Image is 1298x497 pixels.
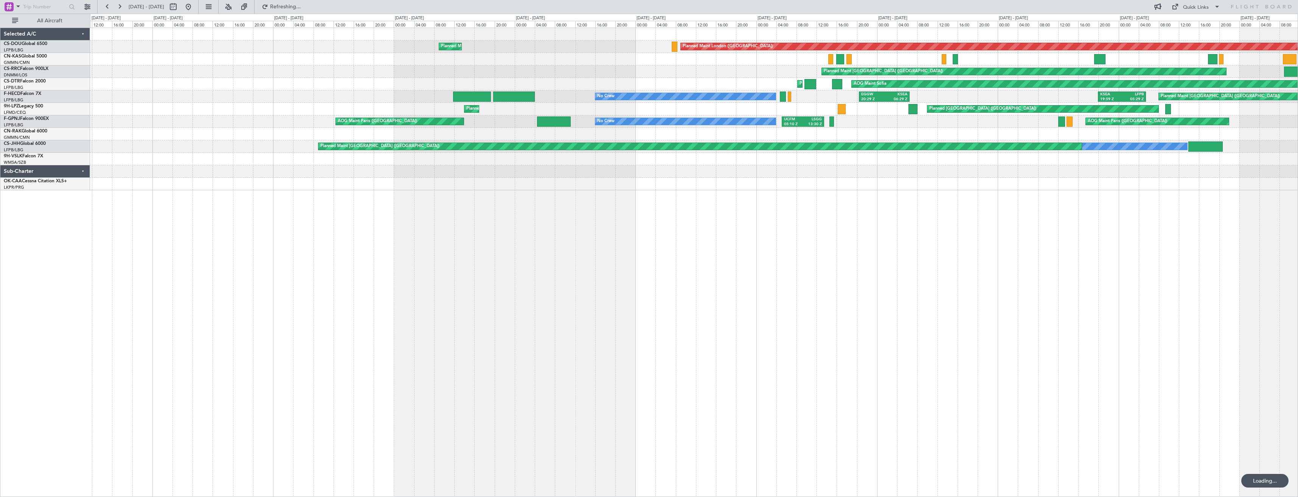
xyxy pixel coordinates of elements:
[1183,4,1209,11] div: Quick Links
[897,21,917,28] div: 04:00
[736,21,756,28] div: 20:00
[129,3,164,10] span: [DATE] - [DATE]
[1018,21,1038,28] div: 04:00
[4,141,46,146] a: CS-JHHGlobal 6000
[92,21,112,28] div: 12:00
[978,21,998,28] div: 20:00
[1241,474,1289,488] div: Loading...
[414,21,434,28] div: 04:00
[854,78,887,90] div: AOG Maint Sofia
[4,135,30,140] a: GMMN/CMN
[884,97,907,102] div: 06:29 Z
[4,154,22,158] span: 9H-VSLK
[466,103,556,115] div: Planned Maint Cannes ([GEOGRAPHIC_DATA])
[837,21,857,28] div: 16:00
[1241,15,1270,22] div: [DATE] - [DATE]
[637,15,666,22] div: [DATE] - [DATE]
[4,54,21,59] span: CN-KAS
[4,104,19,109] span: 9H-LPZ
[1038,21,1058,28] div: 08:00
[635,21,655,28] div: 00:00
[803,117,822,122] div: LSGG
[441,41,560,52] div: Planned Maint [GEOGRAPHIC_DATA] ([GEOGRAPHIC_DATA])
[1100,97,1122,102] div: 19:59 Z
[213,21,233,28] div: 12:00
[1088,116,1167,127] div: AOG Maint Paris ([GEOGRAPHIC_DATA])
[575,21,595,28] div: 12:00
[938,21,958,28] div: 12:00
[4,122,23,128] a: LFPB/LBG
[4,129,47,134] a: CN-RAKGlobal 6000
[877,21,897,28] div: 00:00
[803,122,822,127] div: 13:30 Z
[172,21,193,28] div: 04:00
[655,21,675,28] div: 04:00
[20,18,80,23] span: All Aircraft
[1122,97,1144,102] div: 05:29 Z
[495,21,515,28] div: 20:00
[756,21,776,28] div: 00:00
[8,15,82,27] button: All Aircraft
[958,21,978,28] div: 16:00
[1159,21,1179,28] div: 08:00
[516,15,545,22] div: [DATE] - [DATE]
[817,21,837,28] div: 12:00
[1168,1,1224,13] button: Quick Links
[154,15,183,22] div: [DATE] - [DATE]
[354,21,374,28] div: 16:00
[999,15,1028,22] div: [DATE] - [DATE]
[758,15,787,22] div: [DATE] - [DATE]
[796,21,817,28] div: 08:00
[270,4,301,9] span: Refreshing...
[1058,21,1078,28] div: 12:00
[1239,21,1259,28] div: 00:00
[4,92,41,96] a: F-HECDFalcon 7X
[4,116,49,121] a: F-GPNJFalcon 900EX
[4,116,20,121] span: F-GPNJ
[334,21,354,28] div: 12:00
[4,147,23,153] a: LFPB/LBG
[4,72,27,78] a: DNMM/LOS
[233,21,253,28] div: 16:00
[1199,21,1219,28] div: 16:00
[1119,21,1139,28] div: 00:00
[4,154,43,158] a: 9H-VSLKFalcon 7X
[4,79,46,84] a: CS-DTRFalcon 2000
[1078,21,1098,28] div: 16:00
[784,117,803,122] div: UCFM
[1098,21,1118,28] div: 20:00
[314,21,334,28] div: 08:00
[1100,92,1122,97] div: KSEA
[1139,21,1159,28] div: 04:00
[4,185,24,190] a: LKPR/PRG
[132,21,152,28] div: 20:00
[374,21,394,28] div: 20:00
[274,15,303,22] div: [DATE] - [DATE]
[1179,21,1199,28] div: 12:00
[338,116,417,127] div: AOG Maint Paris ([GEOGRAPHIC_DATA])
[4,47,23,53] a: LFPB/LBG
[4,85,23,90] a: LFPB/LBG
[776,21,796,28] div: 04:00
[4,129,22,134] span: CN-RAK
[676,21,696,28] div: 08:00
[258,1,304,13] button: Refreshing...
[615,21,635,28] div: 20:00
[1219,21,1239,28] div: 20:00
[4,79,20,84] span: CS-DTR
[23,1,67,12] input: Trip Number
[683,41,773,52] div: Planned Maint London ([GEOGRAPHIC_DATA])
[595,21,615,28] div: 16:00
[696,21,716,28] div: 12:00
[998,21,1018,28] div: 00:00
[4,67,48,71] a: CS-RRCFalcon 900LX
[597,116,615,127] div: No Crew
[394,21,414,28] div: 00:00
[4,60,30,65] a: GMMN/CMN
[4,110,26,115] a: LFMD/CEQ
[1259,21,1279,28] div: 04:00
[4,97,23,103] a: LFPB/LBG
[293,21,313,28] div: 04:00
[395,15,424,22] div: [DATE] - [DATE]
[716,21,736,28] div: 16:00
